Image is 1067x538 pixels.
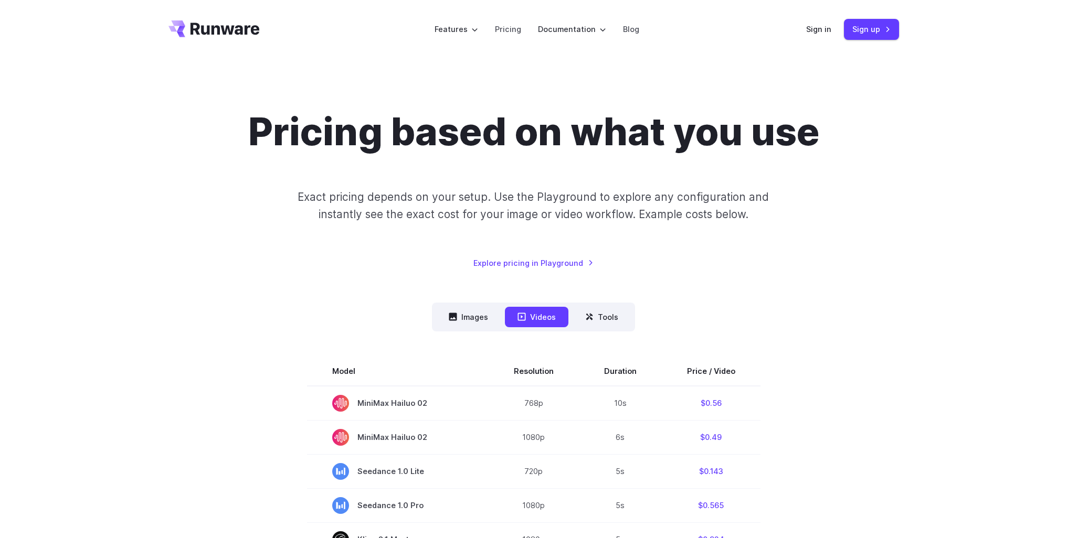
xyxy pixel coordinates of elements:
span: Seedance 1.0 Lite [332,463,463,480]
td: 1080p [489,488,579,522]
button: Images [436,307,501,327]
th: Price / Video [662,357,760,386]
td: 1080p [489,420,579,454]
span: Seedance 1.0 Pro [332,497,463,514]
td: $0.565 [662,488,760,522]
td: 768p [489,386,579,421]
span: MiniMax Hailuo 02 [332,395,463,412]
a: Pricing [495,23,521,35]
a: Sign in [806,23,831,35]
td: 5s [579,454,662,488]
a: Sign up [844,19,899,39]
h1: Pricing based on what you use [248,109,819,155]
label: Features [435,23,478,35]
th: Duration [579,357,662,386]
th: Model [307,357,489,386]
label: Documentation [538,23,606,35]
td: 6s [579,420,662,454]
td: $0.49 [662,420,760,454]
a: Blog [623,23,639,35]
button: Tools [573,307,631,327]
td: 10s [579,386,662,421]
td: 720p [489,454,579,488]
td: $0.143 [662,454,760,488]
td: $0.56 [662,386,760,421]
td: 5s [579,488,662,522]
button: Videos [505,307,568,327]
span: MiniMax Hailuo 02 [332,429,463,446]
th: Resolution [489,357,579,386]
p: Exact pricing depends on your setup. Use the Playground to explore any configuration and instantl... [278,188,789,223]
a: Explore pricing in Playground [473,257,594,269]
a: Go to / [168,20,260,37]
